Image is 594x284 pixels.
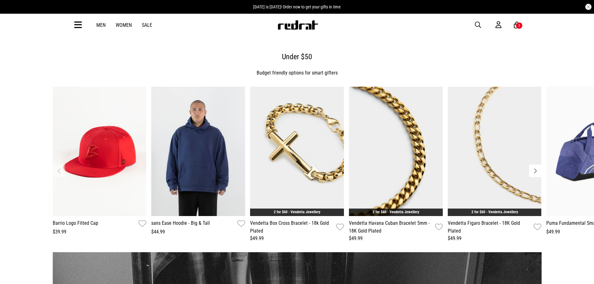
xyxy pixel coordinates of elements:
[53,165,65,177] button: Previous slide
[250,235,344,242] div: $49.99
[349,87,443,242] div: 4 / 13
[448,87,542,242] div: 5 / 13
[151,87,245,236] div: 2 / 13
[58,69,537,77] p: Budget friendly options for smart gifters
[53,228,147,236] div: $39.99
[58,51,537,63] h2: Under $50
[349,235,443,242] div: $49.99
[448,87,542,216] img: Vendetta Figaro Bracelet - 18k Gold Plated in Gold
[471,210,518,214] a: 2 for $60 - Vendetta Jewellery
[514,22,520,28] a: 3
[518,23,520,28] div: 3
[142,22,152,28] a: Sale
[250,219,334,235] a: Vendetta Box Cross Bracelet - 18k Gold Plated
[529,165,542,177] button: Next slide
[151,219,210,228] a: sans Ease Hoodie - Big & Tall
[5,2,24,21] button: Open LiveChat chat widget
[349,87,443,216] img: Vendetta Havana Cuban Bracelet 5mm - 18k Gold Plated in Gold
[53,87,147,216] img: Barrio Logo Fitted Cap in Red
[116,22,132,28] a: Women
[53,87,147,236] div: 1 / 13
[250,87,344,242] div: 3 / 13
[253,4,341,9] span: [DATE] is [DATE]! Order now to get your gifts in time
[373,210,419,214] a: 2 for $60 - Vendetta Jewellery
[151,228,245,236] div: $44.99
[151,87,245,216] img: Sans Ease Hoodie - Big & Tall in Blue
[448,235,542,242] div: $49.99
[277,20,318,30] img: Redrat logo
[448,219,531,235] a: Vendetta Figaro Bracelet - 18K Gold Plated
[96,22,106,28] a: Men
[349,219,432,235] a: Vendetta Havana Cuban Bracelet 5mm - 18K Gold Plated
[250,87,344,216] img: Vendetta Box Cross Bracelet - 18k Gold Plated in Gold
[53,219,98,228] a: Barrio Logo Fitted Cap
[274,210,320,214] a: 2 for $60 - Vendetta Jewellery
